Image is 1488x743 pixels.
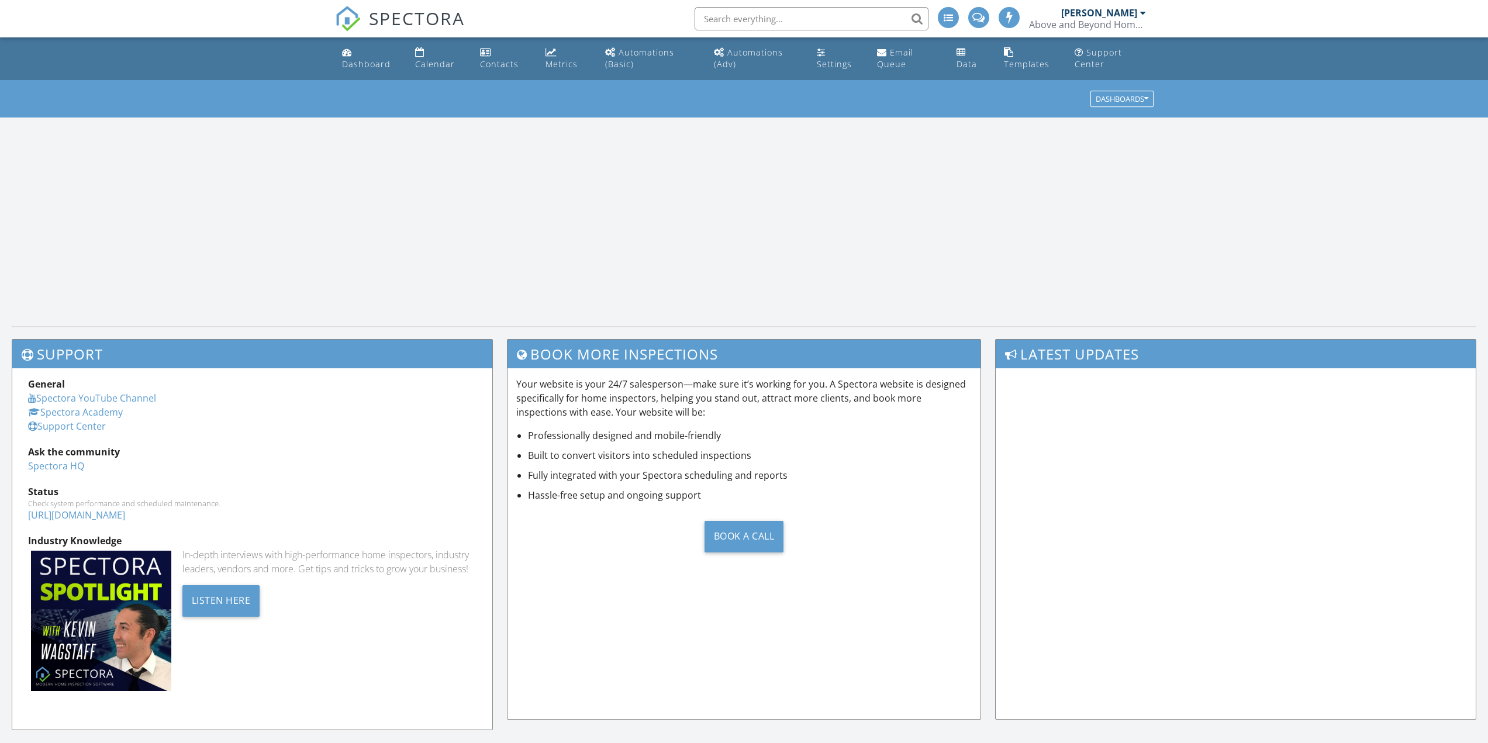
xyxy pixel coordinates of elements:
[541,42,591,75] a: Metrics
[705,521,784,552] div: Book a Call
[516,512,972,561] a: Book a Call
[516,377,972,419] p: Your website is your 24/7 salesperson—make sure it’s working for you. A Spectora website is desig...
[1090,91,1154,108] button: Dashboards
[480,58,519,70] div: Contacts
[528,468,972,482] li: Fully integrated with your Spectora scheduling and reports
[714,47,783,70] div: Automations (Adv)
[600,42,700,75] a: Automations (Basic)
[28,378,65,390] strong: General
[369,6,465,30] span: SPECTORA
[695,7,928,30] input: Search everything...
[872,42,942,75] a: Email Queue
[528,448,972,462] li: Built to convert visitors into scheduled inspections
[182,548,477,576] div: In-depth interviews with high-performance home inspectors, industry leaders, vendors and more. Ge...
[28,445,477,459] div: Ask the community
[28,459,84,472] a: Spectora HQ
[877,47,913,70] div: Email Queue
[28,406,123,419] a: Spectora Academy
[817,58,852,70] div: Settings
[605,47,674,70] div: Automations (Basic)
[1096,95,1148,103] div: Dashboards
[546,58,578,70] div: Metrics
[1061,7,1137,19] div: [PERSON_NAME]
[28,392,156,405] a: Spectora YouTube Channel
[28,534,477,548] div: Industry Knowledge
[999,42,1061,75] a: Templates
[952,42,990,75] a: Data
[475,42,531,75] a: Contacts
[28,420,106,433] a: Support Center
[410,42,466,75] a: Calendar
[12,340,492,368] h3: Support
[709,42,803,75] a: Automations (Advanced)
[28,499,477,508] div: Check system performance and scheduled maintenance.
[528,488,972,502] li: Hassle-free setup and ongoing support
[1075,47,1122,70] div: Support Center
[31,551,171,691] img: Spectoraspolightmain
[337,42,401,75] a: Dashboard
[996,340,1476,368] h3: Latest Updates
[28,485,477,499] div: Status
[1029,19,1146,30] div: Above and Beyond Home Solutions, LLC
[528,428,972,443] li: Professionally designed and mobile-friendly
[957,58,977,70] div: Data
[335,16,465,40] a: SPECTORA
[335,6,361,32] img: The Best Home Inspection Software - Spectora
[182,585,260,617] div: Listen Here
[182,593,260,606] a: Listen Here
[28,509,125,521] a: [URL][DOMAIN_NAME]
[812,42,863,75] a: Settings
[507,340,981,368] h3: Book More Inspections
[1070,42,1151,75] a: Support Center
[1004,58,1049,70] div: Templates
[415,58,455,70] div: Calendar
[342,58,391,70] div: Dashboard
